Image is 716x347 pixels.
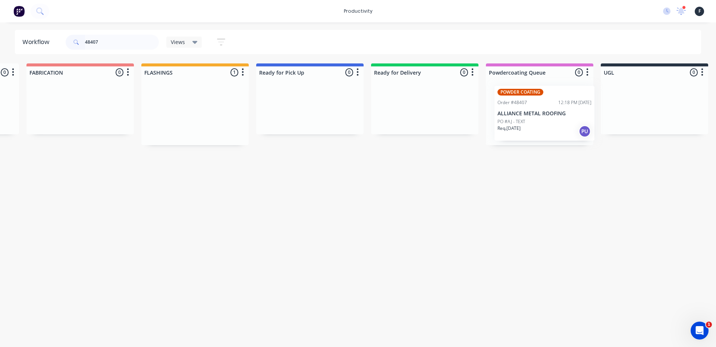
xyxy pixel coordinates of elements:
div: Workflow [22,38,53,47]
img: Factory [13,6,25,17]
div: productivity [340,6,376,17]
span: F [698,8,701,15]
input: Search for orders... [85,35,159,50]
span: Views [171,38,185,46]
iframe: Intercom live chat [691,322,709,340]
span: 1 [706,322,712,328]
